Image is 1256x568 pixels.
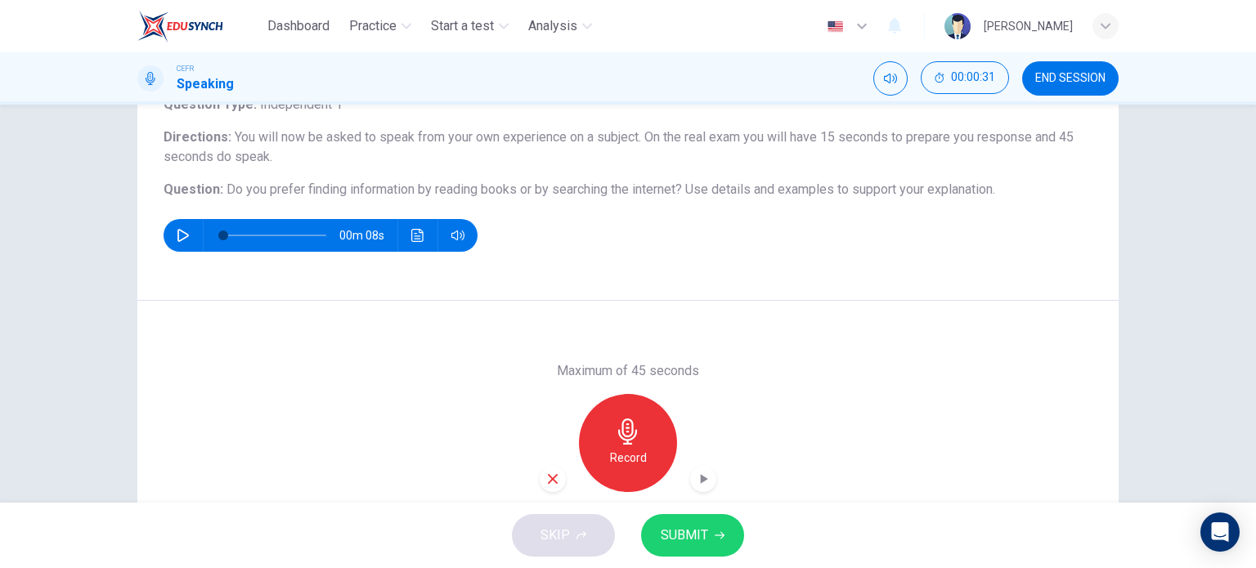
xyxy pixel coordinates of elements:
[261,11,336,41] button: Dashboard
[984,16,1073,36] div: [PERSON_NAME]
[405,219,431,252] button: Click to see the audio transcription
[227,181,682,197] span: Do you prefer finding information by reading books or by searching the internet?
[137,10,223,42] img: EduSynch logo
[1200,512,1240,552] div: Open Intercom Messenger
[825,20,846,33] img: en
[431,16,494,36] span: Start a test
[685,181,995,197] span: Use details and examples to support your explanation.
[164,127,1092,167] h6: Directions :
[944,13,971,39] img: Profile picture
[164,95,1092,114] h6: Question Type :
[557,361,699,381] h6: Maximum of 45 seconds
[137,10,261,42] a: EduSynch logo
[610,448,647,467] h6: Record
[921,61,1009,94] button: 00:00:31
[349,16,397,36] span: Practice
[1035,72,1106,85] span: END SESSION
[579,394,677,492] button: Record
[528,16,577,36] span: Analysis
[951,71,995,84] span: 00:00:31
[921,61,1009,96] div: Hide
[1022,61,1119,96] button: END SESSION
[343,11,418,41] button: Practice
[873,61,908,96] div: Mute
[164,180,1092,199] h6: Question :
[164,129,1074,164] span: You will now be asked to speak from your own experience on a subject. On the real exam you will h...
[177,74,234,94] h1: Speaking
[267,16,330,36] span: Dashboard
[661,524,708,547] span: SUBMIT
[424,11,515,41] button: Start a test
[177,63,194,74] span: CEFR
[522,11,599,41] button: Analysis
[339,219,397,252] span: 00m 08s
[641,514,744,557] button: SUBMIT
